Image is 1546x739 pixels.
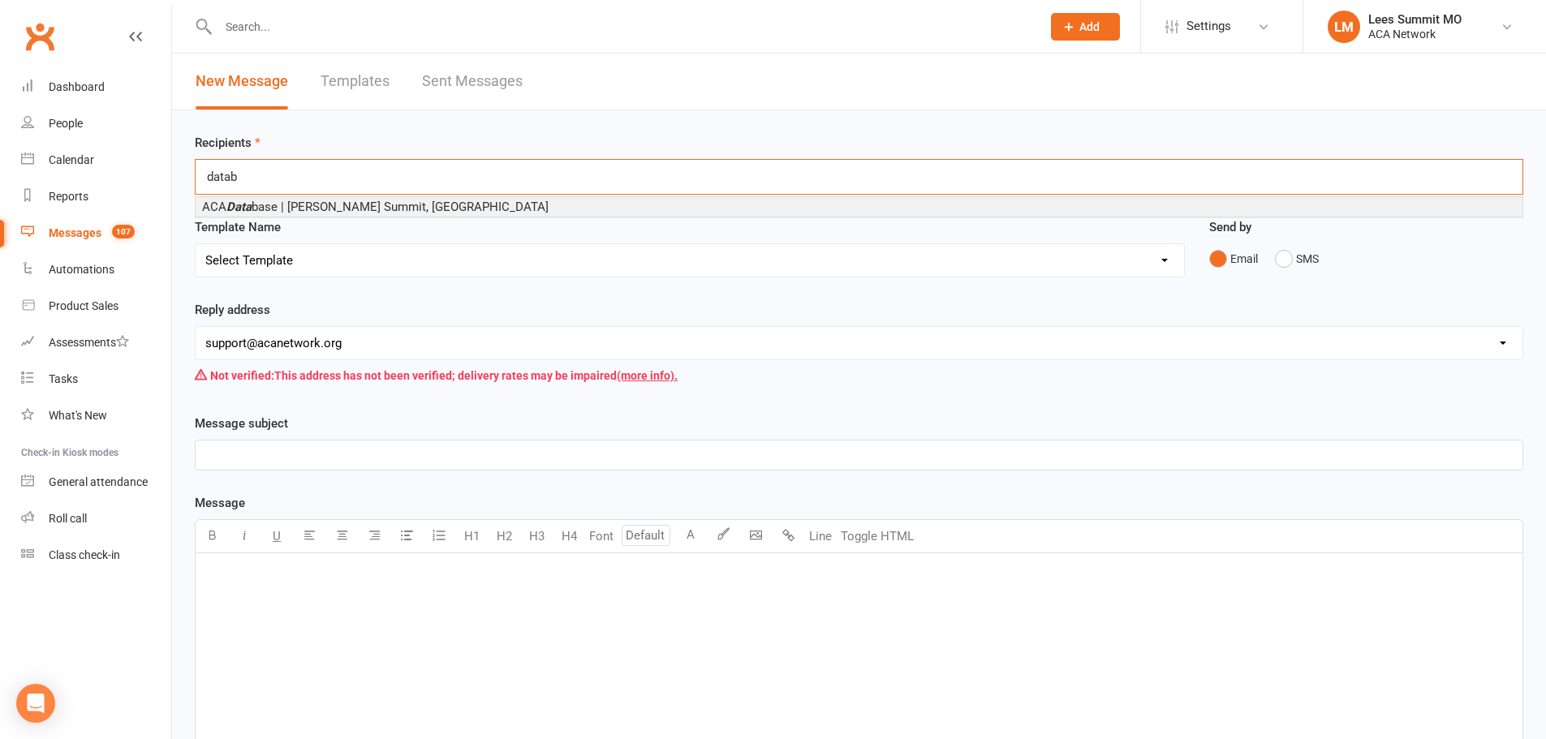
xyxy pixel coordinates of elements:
button: Line [804,520,837,552]
label: Reply address [195,300,270,320]
input: Search... [213,15,1030,38]
label: Recipients [195,133,261,153]
a: Clubworx [19,16,60,57]
a: New Message [196,54,288,110]
div: Open Intercom Messenger [16,684,55,723]
a: General attendance kiosk mode [21,464,171,501]
label: Message subject [195,414,288,433]
span: Settings [1186,8,1231,45]
span: U [273,529,281,544]
a: Sent Messages [422,54,523,110]
div: Lees Summit MO [1368,12,1462,27]
div: LM [1328,11,1360,43]
label: Send by [1209,217,1251,237]
div: Class check-in [49,548,120,561]
button: Email [1209,243,1258,274]
div: ACA Network [1368,27,1462,41]
a: Class kiosk mode [21,537,171,574]
button: Toggle HTML [837,520,918,552]
a: Product Sales [21,288,171,324]
strong: Not verified: [210,369,274,382]
button: H2 [488,520,520,552]
div: Roll call [49,512,87,525]
button: SMS [1275,243,1319,274]
input: Default [622,525,670,546]
button: H3 [520,520,553,552]
span: 107 [112,225,135,238]
button: U [261,520,293,552]
a: Reports [21,178,171,215]
div: Assessments [49,336,129,349]
div: This address has not been verified; delivery rates may be impaired [195,360,1523,391]
a: Assessments [21,324,171,361]
a: Messages 107 [21,215,171,251]
span: Add [1079,20,1100,33]
a: Templates [321,54,390,110]
div: People [49,117,83,130]
a: Calendar [21,142,171,178]
div: Automations [49,263,114,276]
div: Calendar [49,153,94,166]
button: Add [1051,13,1120,41]
div: Tasks [49,372,78,385]
button: H1 [455,520,488,552]
button: A [674,520,707,552]
a: What's New [21,397,171,434]
div: Messages [49,226,101,239]
a: Roll call [21,501,171,537]
div: Reports [49,190,88,203]
div: What's New [49,409,107,422]
button: Font [585,520,618,552]
div: General attendance [49,475,148,488]
a: (more info). [617,369,678,382]
a: Tasks [21,361,171,397]
label: Template Name [195,217,281,237]
label: Message [195,493,245,513]
div: Product Sales [49,299,118,312]
button: H4 [553,520,585,552]
a: Dashboard [21,69,171,105]
em: Data [226,200,252,214]
a: Automations [21,251,171,288]
a: People [21,105,171,142]
input: Search Prospects, Members and Reports [205,166,261,187]
span: ACA base | [PERSON_NAME] Summit, [GEOGRAPHIC_DATA] [202,200,549,214]
div: Dashboard [49,80,105,93]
